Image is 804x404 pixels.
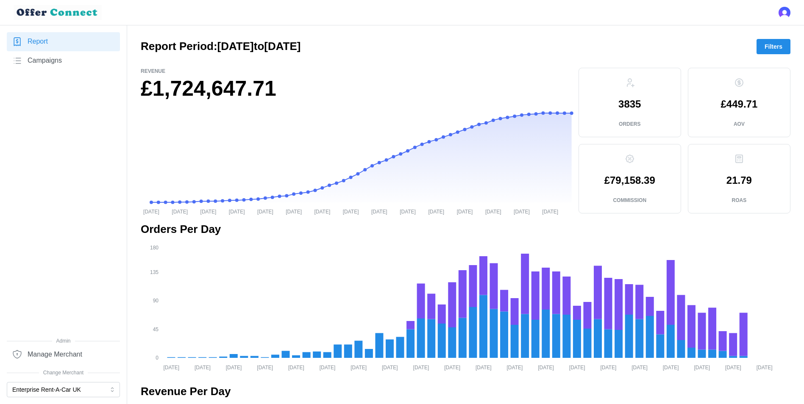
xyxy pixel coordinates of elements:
[141,75,572,102] h1: £1,724,647.71
[172,209,188,215] tspan: [DATE]
[663,364,679,370] tspan: [DATE]
[618,99,641,109] p: 3835
[542,209,558,215] tspan: [DATE]
[613,197,646,204] p: Commission
[28,36,48,47] span: Report
[195,364,211,370] tspan: [DATE]
[514,209,530,215] tspan: [DATE]
[428,209,444,215] tspan: [DATE]
[7,345,120,364] a: Manage Merchant
[7,369,120,377] span: Change Merchant
[382,364,398,370] tspan: [DATE]
[734,121,745,128] p: AOV
[371,209,387,215] tspan: [DATE]
[726,175,752,185] p: 21.79
[619,121,640,128] p: Orders
[257,209,273,215] tspan: [DATE]
[141,222,790,237] h2: Orders Per Day
[200,209,217,215] tspan: [DATE]
[153,327,159,332] tspan: 45
[604,175,655,185] p: £79,158.39
[7,337,120,345] span: Admin
[257,364,273,370] tspan: [DATE]
[507,364,523,370] tspan: [DATE]
[150,269,159,275] tspan: 135
[569,364,585,370] tspan: [DATE]
[286,209,302,215] tspan: [DATE]
[757,364,773,370] tspan: [DATE]
[141,39,300,54] h2: Report Period: [DATE] to [DATE]
[757,39,790,54] button: Filters
[400,209,416,215] tspan: [DATE]
[765,39,782,54] span: Filters
[143,209,159,215] tspan: [DATE]
[288,364,304,370] tspan: [DATE]
[150,244,159,250] tspan: 180
[226,364,242,370] tspan: [DATE]
[485,209,501,215] tspan: [DATE]
[600,364,616,370] tspan: [DATE]
[156,355,159,361] tspan: 0
[163,364,179,370] tspan: [DATE]
[343,209,359,215] tspan: [DATE]
[476,364,492,370] tspan: [DATE]
[721,99,758,109] p: £449.71
[779,7,790,19] button: Open user button
[632,364,648,370] tspan: [DATE]
[141,384,790,399] h2: Revenue Per Day
[229,209,245,215] tspan: [DATE]
[732,197,747,204] p: ROAS
[351,364,367,370] tspan: [DATE]
[153,298,159,304] tspan: 90
[538,364,554,370] tspan: [DATE]
[314,209,331,215] tspan: [DATE]
[694,364,710,370] tspan: [DATE]
[14,5,102,20] img: loyalBe Logo
[28,55,62,66] span: Campaigns
[320,364,336,370] tspan: [DATE]
[141,68,572,75] p: Revenue
[7,382,120,397] button: Enterprise Rent-A-Car UK
[457,209,473,215] tspan: [DATE]
[7,51,120,70] a: Campaigns
[725,364,741,370] tspan: [DATE]
[7,32,120,51] a: Report
[444,364,460,370] tspan: [DATE]
[28,349,82,360] span: Manage Merchant
[413,364,429,370] tspan: [DATE]
[779,7,790,19] img: 's logo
